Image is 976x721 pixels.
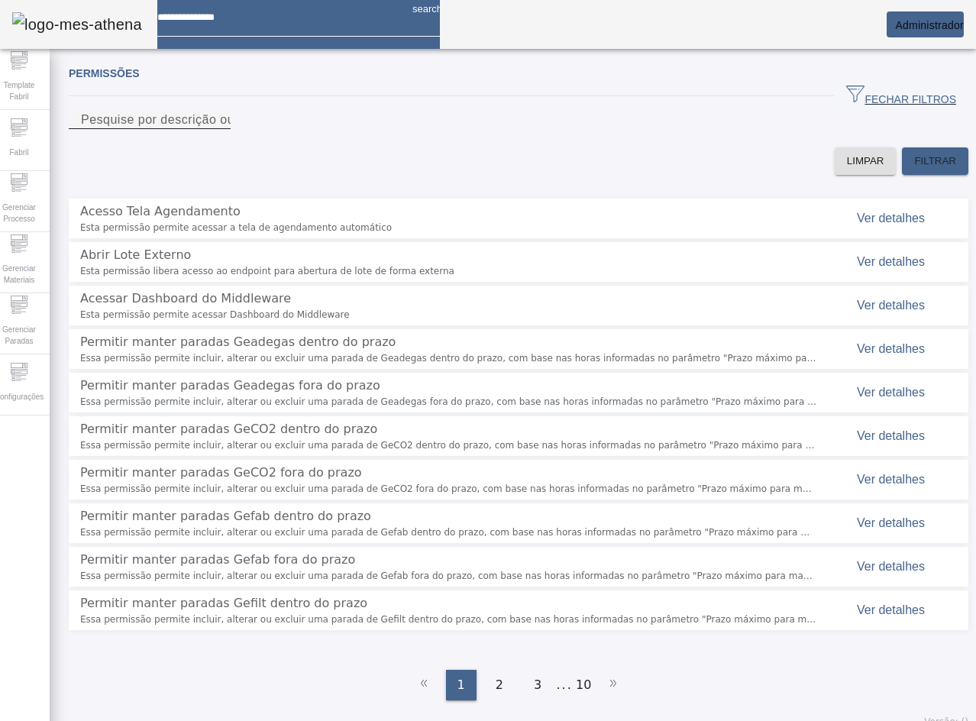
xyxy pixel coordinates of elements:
span: FECHAR FILTROS [846,85,956,108]
span: Essa permissão permite incluir, alterar ou excluir uma parada de Geadegas fora do prazo, com base... [80,395,817,409]
button: Ver detalhes [851,331,931,367]
span: Essa permissão permite incluir, alterar ou excluir uma parada de GeCO2 dentro do prazo, com base ... [80,438,817,452]
img: logo-mes-athena [12,12,142,37]
span: Acessar Dashboard do Middleware [80,291,291,306]
span: Ver detalhes [857,212,925,225]
span: Essa permissão permite incluir, alterar ou excluir uma parada de Gefab dentro do prazo, com base ... [80,525,817,539]
button: LIMPAR [835,147,897,175]
span: Essa permissão permite incluir, alterar ou excluir uma parada de Gefilt dentro do prazo, com base... [80,613,817,626]
button: FECHAR FILTROS [834,82,968,110]
span: 2 [496,676,503,694]
span: Permitir manter paradas Gefab fora do prazo [80,552,355,567]
span: 3 [534,676,541,694]
span: FILTRAR [914,154,956,169]
span: Essa permissão permite incluir, alterar ou excluir uma parada de GeCO2 fora do prazo, com base na... [80,482,817,496]
span: Permitir manter paradas Gefilt dentro do prazo [80,596,367,610]
button: Ver detalhes [851,418,931,454]
span: Esta permissão permite acessar a tela de agendamento automático [80,221,817,234]
span: Ver detalhes [857,516,925,529]
button: Ver detalhes [851,505,931,542]
span: Administrador [895,19,964,31]
span: Ver detalhes [857,342,925,355]
button: FILTRAR [902,147,968,175]
span: Ver detalhes [857,299,925,312]
mat-label: Pesquise por descrição ou chave [81,113,273,126]
span: Permitir manter paradas Gefab dentro do prazo [80,509,371,523]
li: ... [557,670,572,700]
li: 10 [576,670,591,700]
span: Ver detalhes [857,473,925,486]
span: Ver detalhes [857,429,925,442]
span: Acesso Tela Agendamento [80,204,241,218]
span: Esta permissão libera acesso ao endpoint para abertura de lote de forma externa [80,264,817,278]
span: Fabril [5,142,33,163]
span: Ver detalhes [857,255,925,268]
button: Ver detalhes [851,200,931,237]
span: Permitir manter paradas Geadegas dentro do prazo [80,335,396,349]
button: Ver detalhes [851,548,931,585]
span: Permissões [69,67,140,79]
span: Ver detalhes [857,386,925,399]
span: Permitir manter paradas Geadegas fora do prazo [80,378,380,393]
button: Ver detalhes [851,244,931,280]
button: Ver detalhes [851,287,931,324]
span: Permitir manter paradas GeCO2 fora do prazo [80,465,362,480]
span: LIMPAR [847,154,884,169]
span: Esta permissão permite acessar Dashboard do Middleware [80,308,817,322]
span: Essa permissão permite incluir, alterar ou excluir uma parada de Gefab fora do prazo, com base na... [80,569,817,583]
span: Ver detalhes [857,603,925,616]
button: Ver detalhes [851,592,931,629]
button: Ver detalhes [851,374,931,411]
span: Essa permissão permite incluir, alterar ou excluir uma parada de Geadegas dentro do prazo, com ba... [80,351,817,365]
span: Ver detalhes [857,560,925,573]
span: Abrir Lote Externo [80,247,191,262]
button: Ver detalhes [851,461,931,498]
span: Permitir manter paradas GeCO2 dentro do prazo [80,422,377,436]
